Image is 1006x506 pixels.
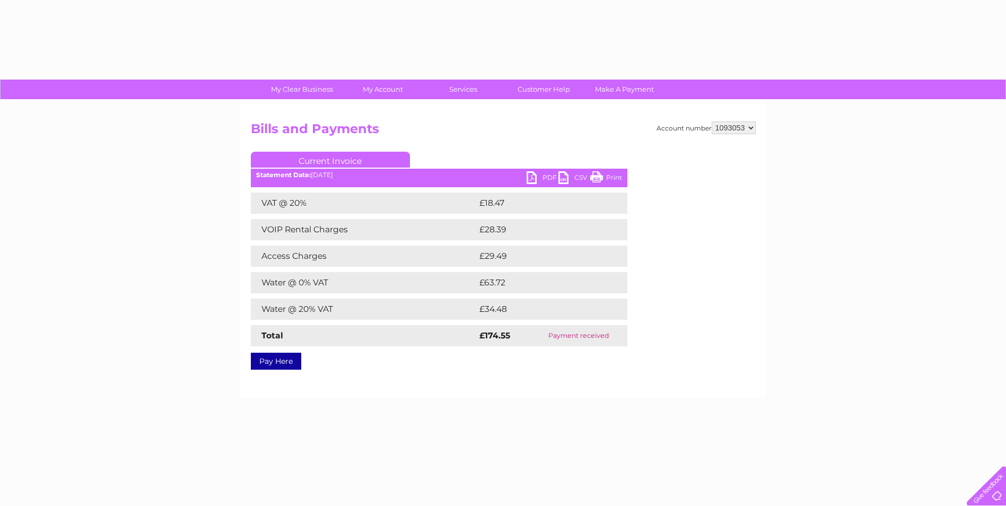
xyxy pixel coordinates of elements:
a: Services [419,80,507,99]
strong: Total [261,330,283,341]
a: Current Invoice [251,152,410,168]
a: My Account [339,80,426,99]
h2: Bills and Payments [251,121,756,142]
td: £18.47 [477,193,605,214]
td: Water @ 20% VAT [251,299,477,320]
a: Print [590,171,622,187]
td: Access Charges [251,246,477,267]
td: £29.49 [477,246,607,267]
td: VAT @ 20% [251,193,477,214]
a: Make A Payment [581,80,668,99]
a: Customer Help [500,80,588,99]
a: CSV [558,171,590,187]
td: Payment received [530,325,627,346]
b: Statement Date: [256,171,311,179]
a: My Clear Business [258,80,346,99]
div: [DATE] [251,171,627,179]
td: £63.72 [477,272,606,293]
a: PDF [527,171,558,187]
div: Account number [657,121,756,134]
td: Water @ 0% VAT [251,272,477,293]
strong: £174.55 [479,330,510,341]
td: £28.39 [477,219,606,240]
td: VOIP Rental Charges [251,219,477,240]
td: £34.48 [477,299,607,320]
a: Pay Here [251,353,301,370]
